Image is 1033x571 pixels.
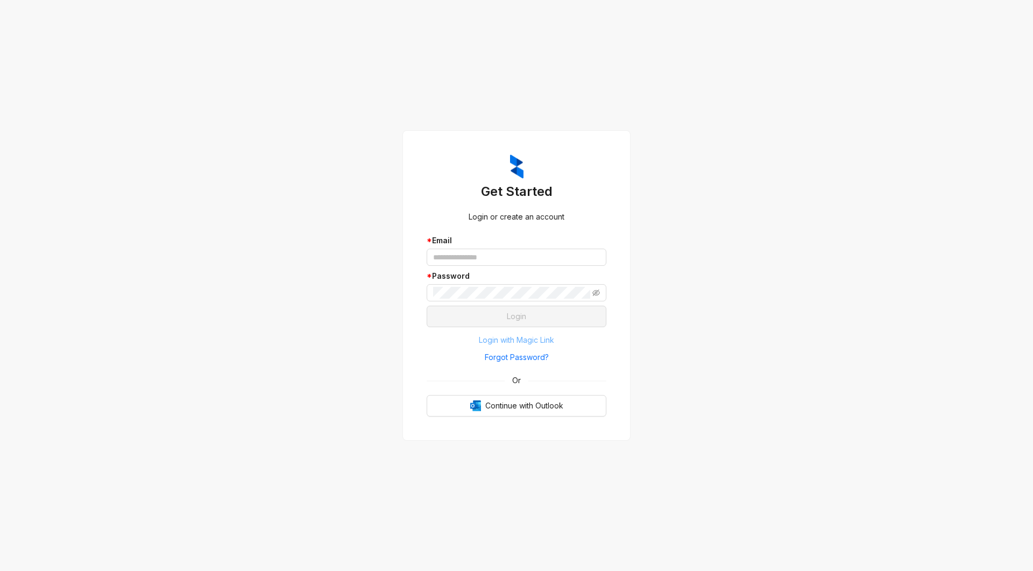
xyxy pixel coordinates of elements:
div: Email [427,235,606,246]
div: Login or create an account [427,211,606,223]
button: Login with Magic Link [427,332,606,349]
span: Or [505,375,528,386]
span: eye-invisible [592,289,600,297]
span: Login with Magic Link [479,334,554,346]
h3: Get Started [427,183,606,200]
div: Password [427,270,606,282]
button: Login [427,306,606,327]
img: Outlook [470,400,481,411]
button: Forgot Password? [427,349,606,366]
span: Forgot Password? [485,351,549,363]
button: OutlookContinue with Outlook [427,395,606,417]
span: Continue with Outlook [485,400,563,412]
img: ZumaIcon [510,154,523,179]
